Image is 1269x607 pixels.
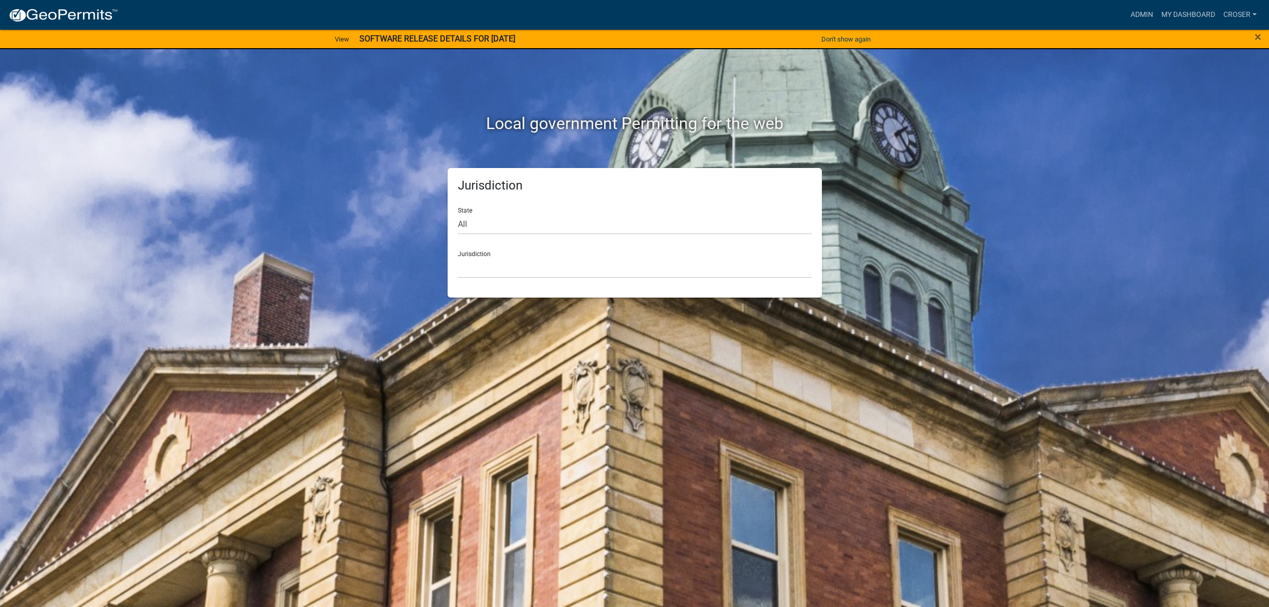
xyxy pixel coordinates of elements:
button: Don't show again [817,31,875,48]
strong: SOFTWARE RELEASE DETAILS FOR [DATE] [359,34,515,44]
h5: Jurisdiction [458,178,812,193]
span: × [1255,30,1261,44]
a: Admin [1126,5,1157,25]
button: Close [1255,31,1261,43]
a: croser [1219,5,1261,25]
h2: Local government Permitting for the web [350,114,919,133]
a: View [331,31,353,48]
a: My Dashboard [1157,5,1219,25]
